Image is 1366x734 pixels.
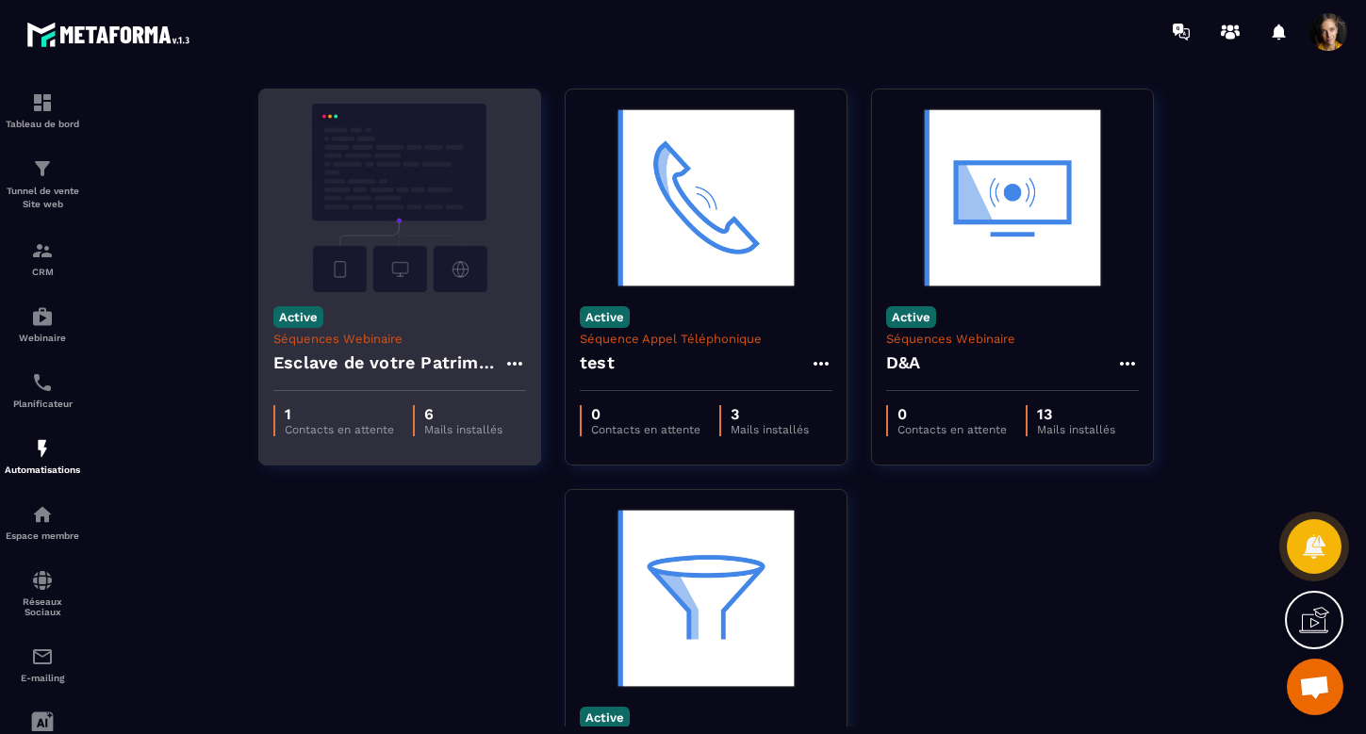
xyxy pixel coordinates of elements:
[5,631,80,697] a: emailemailE-mailing
[31,157,54,180] img: formation
[31,437,54,460] img: automations
[5,673,80,683] p: E-mailing
[580,707,630,728] p: Active
[285,405,394,423] p: 1
[1037,405,1115,423] p: 13
[5,77,80,143] a: formationformationTableau de bord
[580,332,832,346] p: Séquence Appel Téléphonique
[31,645,54,668] img: email
[591,405,700,423] p: 0
[5,143,80,225] a: formationformationTunnel de vente Site web
[886,332,1139,346] p: Séquences Webinaire
[1287,659,1343,715] div: Ouvrir le chat
[897,405,1007,423] p: 0
[5,423,80,489] a: automationsautomationsAutomatisations
[31,371,54,394] img: scheduler
[5,489,80,555] a: automationsautomationsEspace membre
[31,91,54,114] img: formation
[273,332,526,346] p: Séquences Webinaire
[285,423,394,436] p: Contacts en attente
[31,305,54,328] img: automations
[591,423,700,436] p: Contacts en attente
[886,104,1139,292] img: automation-background
[5,267,80,277] p: CRM
[886,306,936,328] p: Active
[31,503,54,526] img: automations
[5,530,80,541] p: Espace membre
[5,333,80,343] p: Webinaire
[731,423,809,436] p: Mails installés
[273,350,503,376] h4: Esclave de votre Patrimoine - Copy
[5,357,80,423] a: schedulerschedulerPlanificateur
[1037,423,1115,436] p: Mails installés
[580,306,630,328] p: Active
[273,306,323,328] p: Active
[886,350,921,376] h4: D&A
[897,423,1007,436] p: Contacts en attente
[424,405,502,423] p: 6
[31,569,54,592] img: social-network
[5,119,80,129] p: Tableau de bord
[5,291,80,357] a: automationsautomationsWebinaire
[731,405,809,423] p: 3
[580,104,832,292] img: automation-background
[424,423,502,436] p: Mails installés
[5,185,80,211] p: Tunnel de vente Site web
[26,17,196,52] img: logo
[5,225,80,291] a: formationformationCRM
[5,596,80,617] p: Réseaux Sociaux
[580,504,832,693] img: automation-background
[31,239,54,262] img: formation
[273,104,526,292] img: automation-background
[5,465,80,475] p: Automatisations
[580,350,615,376] h4: test
[5,399,80,409] p: Planificateur
[5,555,80,631] a: social-networksocial-networkRéseaux Sociaux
